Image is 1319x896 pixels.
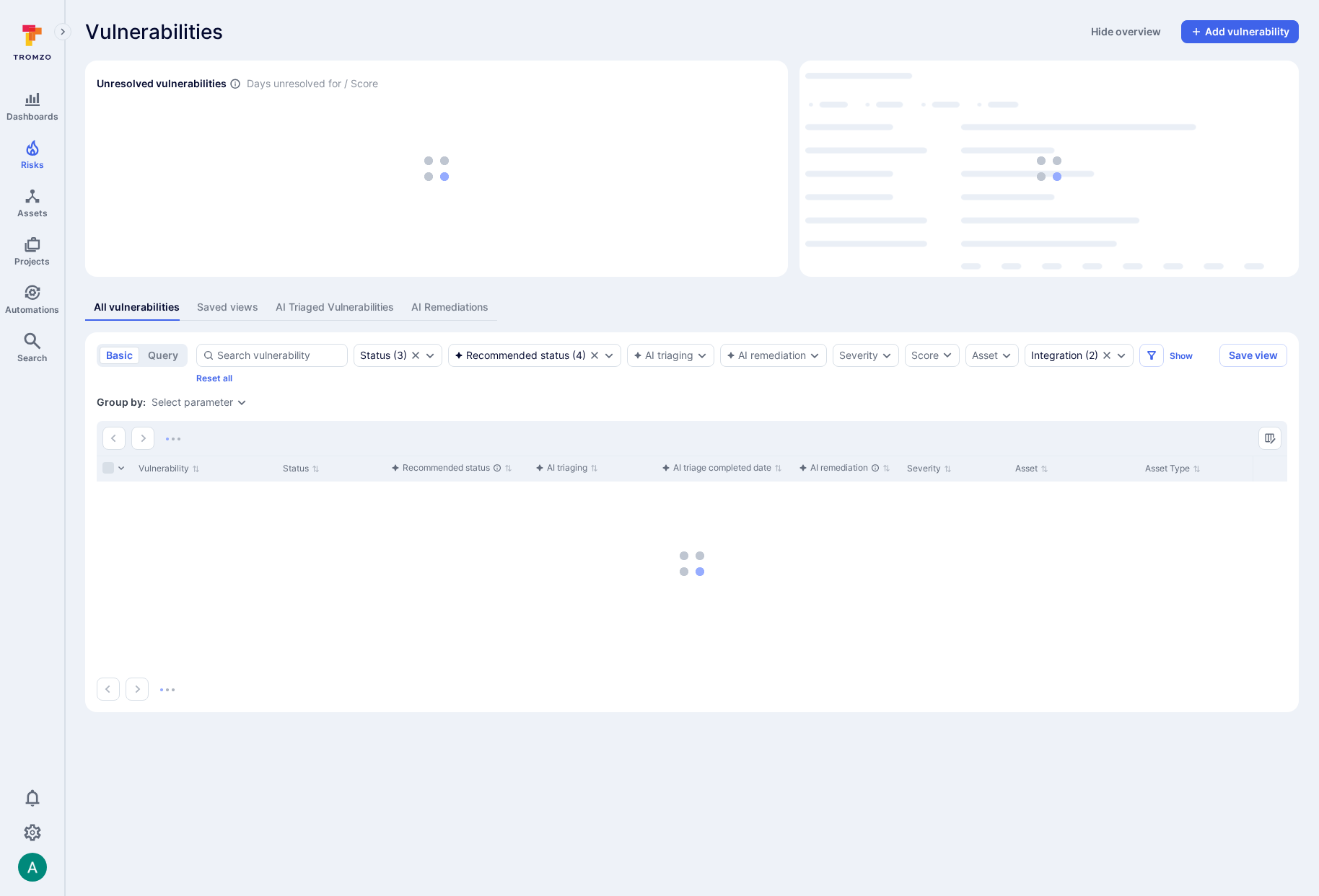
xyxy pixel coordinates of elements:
div: All vulnerabilities [94,300,180,314]
div: ( 3 ) [360,350,407,361]
button: Sort by Asset [1015,463,1048,474]
button: Select parameter [152,396,233,408]
span: Dashboards [6,111,58,122]
button: Expand dropdown [1116,350,1127,361]
div: ( 2 ) [1031,350,1098,361]
button: Manage columns [1258,427,1281,450]
div: Status [360,350,390,361]
button: AI remediation [727,350,806,361]
div: Top integrations by vulnerabilities [799,61,1299,277]
img: Loading... [160,688,175,691]
button: query [141,347,185,364]
button: Save view [1219,344,1287,367]
button: Expand dropdown [809,350,820,361]
button: Add vulnerability [1181,20,1299,43]
div: assets tabs [85,294,1299,321]
span: Days unresolved for / Score [247,76,378,92]
h2: Unresolved vulnerabilities [97,76,227,91]
div: AI Remediations [411,300,488,314]
button: Sort by function(){return k.createElement(uN.A,{direction:"row",alignItems:"center",gap:4},k.crea... [662,462,782,474]
div: Saved views [197,300,258,314]
i: Expand navigation menu [58,26,68,38]
button: Expand dropdown [881,350,893,361]
div: AI remediation [799,461,880,475]
div: ( 4 ) [455,350,586,361]
button: Clear selection [410,350,421,361]
span: Select all rows [102,462,114,474]
div: AI triage completed date [662,461,771,475]
button: Clear selection [589,350,600,361]
div: Recommended status [455,350,569,361]
button: Asset [972,350,998,361]
button: Sort by function(){return k.createElement(uN.A,{direction:"row",alignItems:"center",gap:4},k.crea... [535,462,598,474]
button: basic [100,347,139,364]
button: Sort by function(){return k.createElement(uN.A,{direction:"row",alignItems:"center",gap:4},k.crea... [799,462,890,474]
input: Search vulnerability [217,348,341,363]
button: AI triaging [634,350,693,361]
span: Group by: [97,395,146,409]
div: Score [911,348,939,363]
span: Automations [5,304,59,315]
button: Reset all [196,373,232,383]
button: Expand dropdown [1001,350,1012,361]
div: Arjan Dehar [18,853,47,882]
div: Recommended status [391,461,501,475]
span: Vulnerabilities [85,20,223,43]
button: Sort by Severity [907,463,952,474]
div: Integration [1031,350,1082,361]
span: Projects [14,256,50,267]
button: Sort by Status [283,463,320,474]
button: Show [1170,350,1193,361]
span: Risks [21,159,44,170]
button: Go to the previous page [97,678,120,701]
button: Recommended status(4) [455,350,586,361]
button: Sort by Vulnerability [139,463,200,474]
button: Go to the next page [126,678,149,701]
span: Search [17,352,47,363]
button: Expand dropdown [236,396,247,408]
span: Number of vulnerabilities in status ‘Open’ ‘Triaged’ and ‘In process’ divided by score and scanne... [229,76,241,92]
button: Expand dropdown [603,350,615,361]
img: Loading... [166,438,180,440]
button: Expand dropdown [696,350,708,361]
button: Severity [839,350,878,361]
button: Integration(2) [1031,350,1098,361]
button: Go to the previous page [102,427,126,450]
button: Expand dropdown [424,350,436,361]
img: ACg8ocLSa5mPYBaXNx3eFu_EmspyJX0laNWN7cXOFirfQ7srZveEpg=s96-c [18,853,47,882]
button: Clear selection [1101,350,1113,361]
button: Score [905,344,960,367]
img: Loading... [1037,156,1061,181]
button: Sort by Asset Type [1145,463,1201,474]
button: Filters [1139,344,1164,367]
span: Assets [17,208,48,218]
button: Sort by function(){return k.createElement(uN.A,{direction:"row",alignItems:"center",gap:4},k.crea... [391,462,512,474]
button: Status(3) [360,350,407,361]
div: AI Triaged Vulnerabilities [276,300,394,314]
button: Expand navigation menu [54,23,71,40]
div: loading spinner [805,66,1293,271]
div: grouping parameters [152,396,247,408]
button: Go to the next page [131,427,154,450]
div: AI triaging [535,461,587,475]
button: Hide overview [1082,20,1170,43]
